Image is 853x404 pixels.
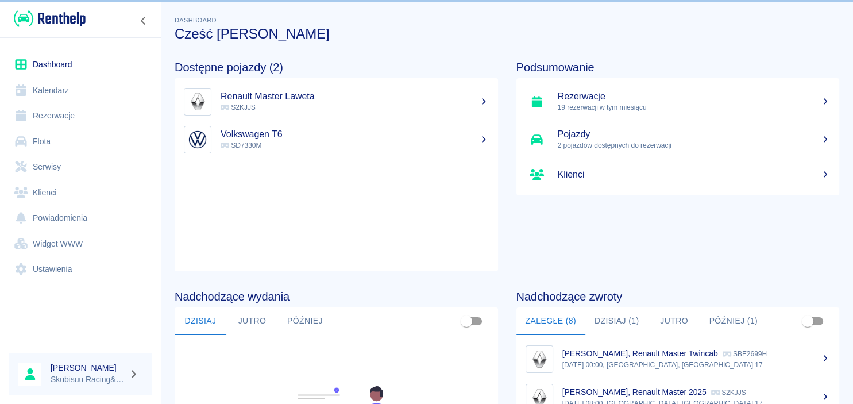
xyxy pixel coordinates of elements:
[221,91,489,102] h5: Renault Master Laweta
[175,83,498,121] a: ImageRenault Master Laweta S2KJJS
[562,349,718,358] p: [PERSON_NAME], Renault Master Twincab
[585,307,649,335] button: Dzisiaj (1)
[711,388,746,397] p: S2KJJS
[9,9,86,28] a: Renthelp logo
[187,91,209,113] img: Image
[516,60,840,74] h4: Podsumowanie
[562,360,831,370] p: [DATE] 00:00, [GEOGRAPHIC_DATA], [GEOGRAPHIC_DATA] 17
[558,129,831,140] h5: Pojazdy
[9,180,152,206] a: Klienci
[558,91,831,102] h5: Rezerwacje
[221,103,256,111] span: S2KJJS
[14,9,86,28] img: Renthelp logo
[516,290,840,303] h4: Nadchodzące zwroty
[51,362,124,374] h6: [PERSON_NAME]
[516,83,840,121] a: Rezerwacje19 rezerwacji w tym miesiącu
[700,307,767,335] button: Później (1)
[226,307,278,335] button: Jutro
[175,17,217,24] span: Dashboard
[558,102,831,113] p: 19 rezerwacji w tym miesiącu
[516,307,585,335] button: Zaległe (8)
[558,169,831,180] h5: Klienci
[135,13,152,28] button: Zwiń nawigację
[175,290,498,303] h4: Nadchodzące wydania
[723,350,767,358] p: SBE2699H
[9,78,152,103] a: Kalendarz
[9,256,152,282] a: Ustawienia
[175,26,839,42] h3: Cześć [PERSON_NAME]
[516,340,840,378] a: Image[PERSON_NAME], Renault Master Twincab SBE2699H[DATE] 00:00, [GEOGRAPHIC_DATA], [GEOGRAPHIC_D...
[9,103,152,129] a: Rezerwacje
[221,141,261,149] span: SD7330M
[516,121,840,159] a: Pojazdy2 pojazdów dostępnych do rezerwacji
[9,154,152,180] a: Serwisy
[51,374,124,386] p: Skubisuu Racing&Rent
[528,348,550,370] img: Image
[9,129,152,155] a: Flota
[516,159,840,191] a: Klienci
[278,307,332,335] button: Później
[9,231,152,257] a: Widget WWW
[175,60,498,74] h4: Dostępne pojazdy (2)
[221,129,489,140] h5: Volkswagen T6
[175,121,498,159] a: ImageVolkswagen T6 SD7330M
[797,310,819,332] span: Pokaż przypisane tylko do mnie
[9,205,152,231] a: Powiadomienia
[648,307,700,335] button: Jutro
[558,140,831,151] p: 2 pojazdów dostępnych do rezerwacji
[187,129,209,151] img: Image
[9,52,152,78] a: Dashboard
[456,310,477,332] span: Pokaż przypisane tylko do mnie
[175,307,226,335] button: Dzisiaj
[562,387,707,397] p: [PERSON_NAME], Renault Master 2025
